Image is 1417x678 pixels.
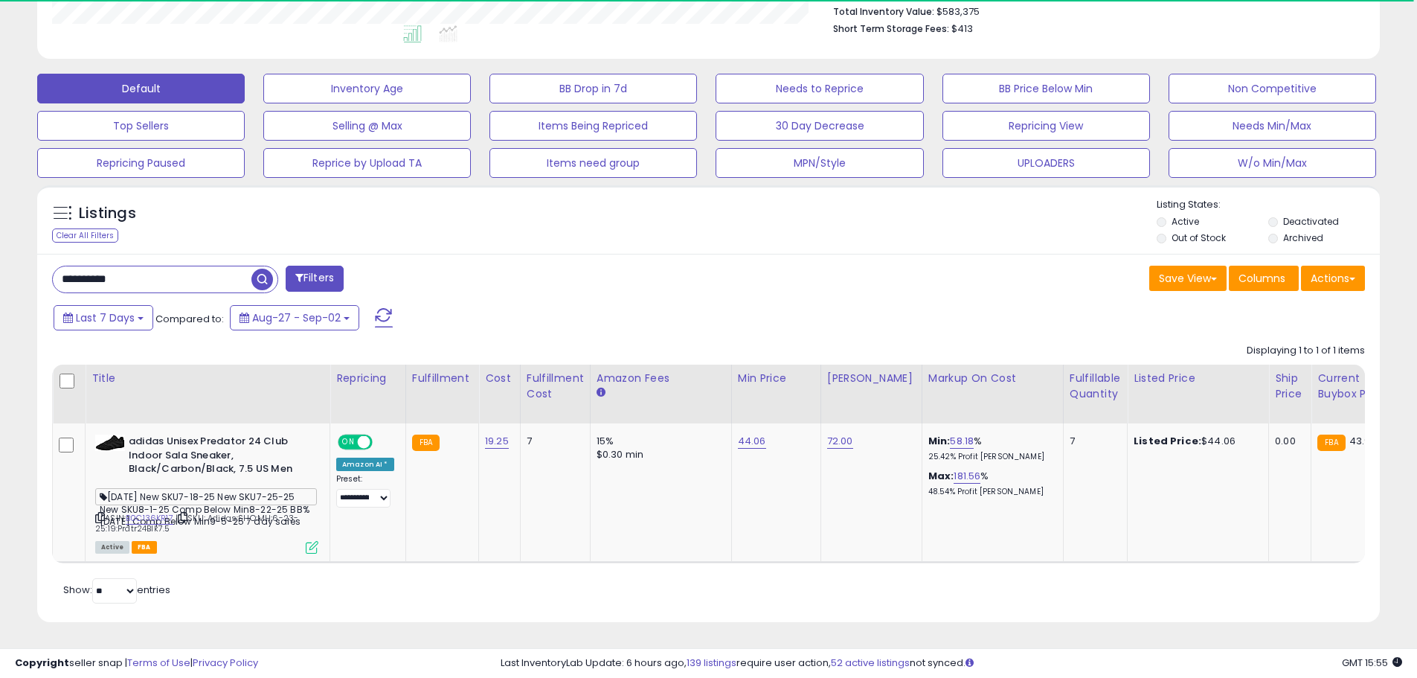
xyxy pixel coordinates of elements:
[831,656,910,670] a: 52 active listings
[716,111,923,141] button: 30 Day Decrease
[95,435,125,451] img: 31LK+rxwmxL._SL40_.jpg
[1070,371,1121,402] div: Fulfillable Quantity
[597,435,720,448] div: 15%
[738,371,814,386] div: Min Price
[336,371,399,386] div: Repricing
[833,5,934,18] b: Total Inventory Value:
[1070,435,1116,448] div: 7
[485,371,514,386] div: Cost
[827,434,853,449] a: 72.00
[942,148,1150,178] button: UPLOADERS
[127,656,190,670] a: Terms of Use
[263,74,471,103] button: Inventory Age
[1349,434,1377,448] span: 43.99
[1275,371,1305,402] div: Ship Price
[485,434,509,449] a: 19.25
[716,148,923,178] button: MPN/Style
[928,487,1052,497] p: 48.54% Profit [PERSON_NAME]
[15,656,258,671] div: seller snap | |
[193,656,258,670] a: Privacy Policy
[1301,266,1365,291] button: Actions
[339,436,358,449] span: ON
[1172,231,1226,244] label: Out of Stock
[336,458,394,471] div: Amazon AI *
[263,148,471,178] button: Reprice by Upload TA
[129,435,309,480] b: adidas Unisex Predator 24 Club Indoor Sala Sneaker, Black/Carbon/Black, 7.5 US Men
[126,512,173,525] a: B0C136KR17
[597,448,720,461] div: $0.30 min
[1283,231,1323,244] label: Archived
[1134,435,1257,448] div: $44.06
[1342,656,1402,670] span: 2025-09-10 15:55 GMT
[52,228,118,243] div: Clear All Filters
[928,435,1052,462] div: %
[63,583,170,597] span: Show: entries
[942,74,1150,103] button: BB Price Below Min
[928,452,1052,462] p: 25.42% Profit [PERSON_NAME]
[527,371,584,402] div: Fulfillment Cost
[501,656,1402,671] div: Last InventoryLab Update: 6 hours ago, require user action, not synced.
[91,371,324,386] div: Title
[527,435,579,448] div: 7
[833,22,949,35] b: Short Term Storage Fees:
[76,310,135,325] span: Last 7 Days
[827,371,916,386] div: [PERSON_NAME]
[370,436,394,449] span: OFF
[928,470,1052,497] div: %
[37,74,245,103] button: Default
[687,656,736,670] a: 139 listings
[412,371,472,386] div: Fulfillment
[950,434,974,449] a: 58.18
[1172,215,1199,228] label: Active
[15,656,69,670] strong: Copyright
[1169,74,1376,103] button: Non Competitive
[833,1,1354,19] li: $583,375
[1157,198,1380,212] p: Listing States:
[95,541,129,554] span: All listings currently available for purchase on Amazon
[928,434,951,448] b: Min:
[1169,148,1376,178] button: W/o Min/Max
[1149,266,1227,291] button: Save View
[95,435,318,552] div: ASIN:
[1238,271,1285,286] span: Columns
[37,111,245,141] button: Top Sellers
[412,435,440,451] small: FBA
[230,305,359,330] button: Aug-27 - Sep-02
[489,148,697,178] button: Items need group
[928,469,954,483] b: Max:
[716,74,923,103] button: Needs to Reprice
[37,148,245,178] button: Repricing Paused
[951,22,973,36] span: $413
[1247,344,1365,358] div: Displaying 1 to 1 of 1 items
[922,365,1063,423] th: The percentage added to the cost of goods (COGS) that forms the calculator for Min & Max prices.
[942,111,1150,141] button: Repricing View
[336,474,394,508] div: Preset:
[738,434,766,449] a: 44.06
[252,310,341,325] span: Aug-27 - Sep-02
[1169,111,1376,141] button: Needs Min/Max
[155,312,224,326] span: Compared to:
[597,386,605,400] small: Amazon Fees.
[1229,266,1299,291] button: Columns
[489,74,697,103] button: BB Drop in 7d
[1275,435,1299,448] div: 0.00
[95,512,298,534] span: | SKU: Adidas:SHO:MH:6-23-25:19:Prdtr24Blk7.5
[95,488,317,505] span: [DATE] New SKU7-18-25 New SKU7-25-25 New SKU8-1-25 Comp Below Min8-22-25 BB%[DATE] Comp Below Min...
[1134,371,1262,386] div: Listed Price
[1283,215,1339,228] label: Deactivated
[1317,371,1394,402] div: Current Buybox Price
[286,266,344,292] button: Filters
[1134,434,1201,448] b: Listed Price:
[132,541,157,554] span: FBA
[928,371,1057,386] div: Markup on Cost
[489,111,697,141] button: Items Being Repriced
[1317,435,1345,451] small: FBA
[263,111,471,141] button: Selling @ Max
[54,305,153,330] button: Last 7 Days
[79,203,136,224] h5: Listings
[597,371,725,386] div: Amazon Fees
[954,469,980,484] a: 181.56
